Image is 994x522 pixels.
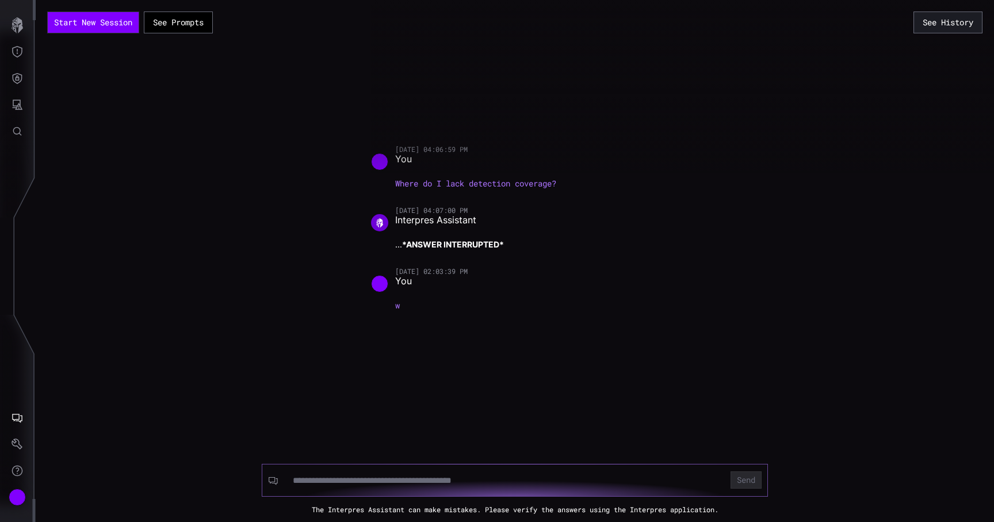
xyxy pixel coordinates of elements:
[47,12,139,33] a: Start New Session
[395,214,476,231] span: Interpres Assistant
[395,239,647,250] p: ...
[402,239,504,249] strong: *ANSWER INTERRUPTED*
[395,275,412,292] span: You
[395,266,468,276] time: [DATE] 02:03:39 PM
[48,12,139,33] button: Start New Session
[395,300,647,311] p: w
[731,471,762,489] button: Send
[913,12,982,33] button: See History
[395,205,468,215] time: [DATE] 04:07:00 PM
[144,12,213,33] button: See Prompts
[262,505,768,513] div: The Interpres Assistant can make mistakes. Please verify the answers using the Interpres applicat...
[395,178,647,189] p: Where do I lack detection coverage?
